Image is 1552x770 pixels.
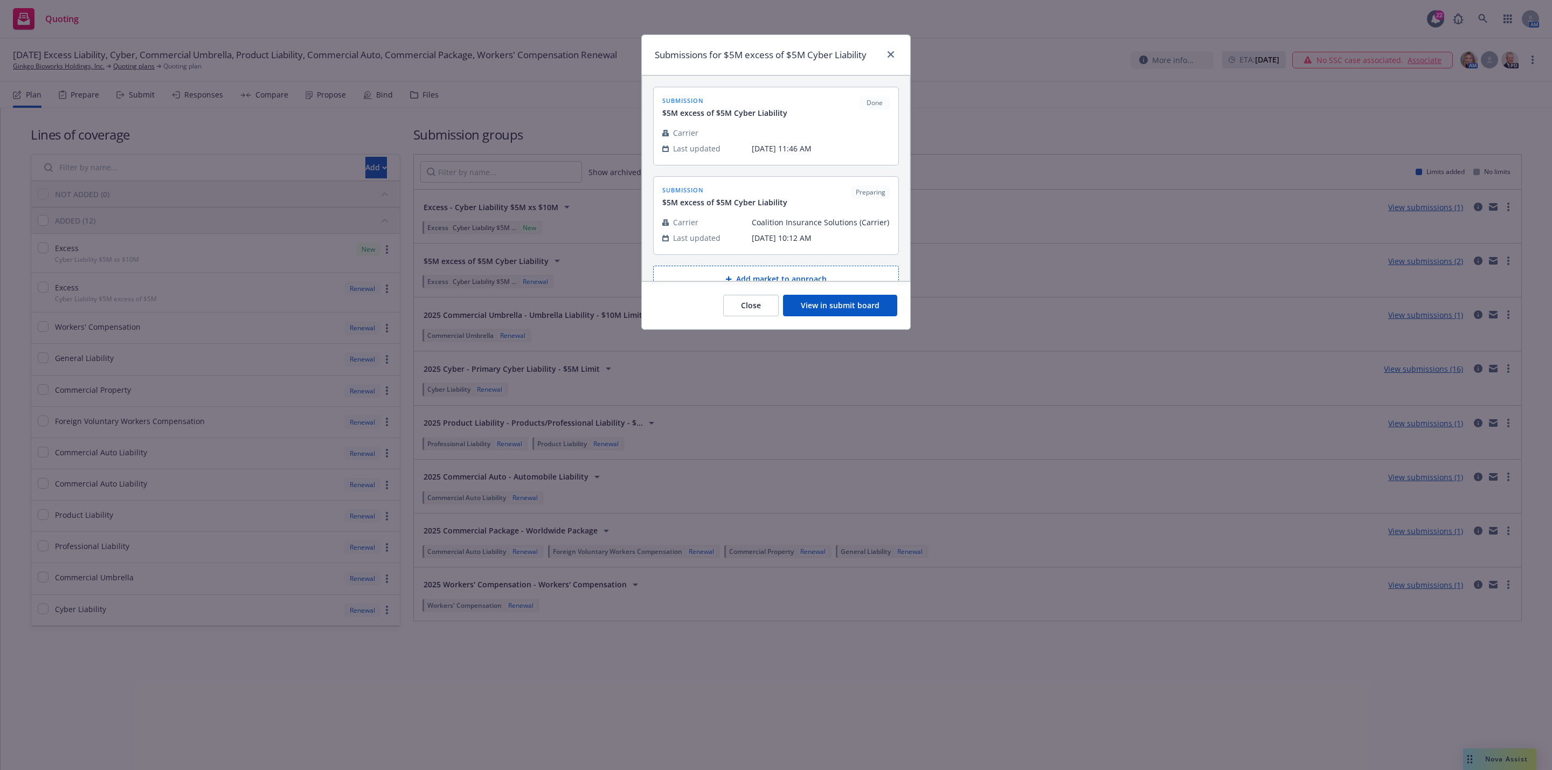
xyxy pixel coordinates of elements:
[662,185,787,195] span: submission
[783,295,897,316] button: View in submit board
[673,217,698,228] span: Carrier
[673,232,720,244] span: Last updated
[662,197,787,208] span: $5M excess of $5M Cyber Liability
[653,266,899,293] button: Add market to approach
[752,232,890,244] span: [DATE] 10:12 AM
[752,217,890,228] span: Coalition Insurance Solutions (Carrier)
[723,295,779,316] button: Close
[856,188,885,197] span: Preparing
[662,96,787,105] span: submission
[662,107,787,119] span: $5M excess of $5M Cyber Liability
[673,127,698,138] span: Carrier
[752,143,890,154] span: [DATE] 11:46 AM
[655,48,867,62] h1: Submissions for $5M excess of $5M Cyber Liability
[673,143,720,154] span: Last updated
[884,48,897,61] a: close
[864,98,885,108] span: Done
